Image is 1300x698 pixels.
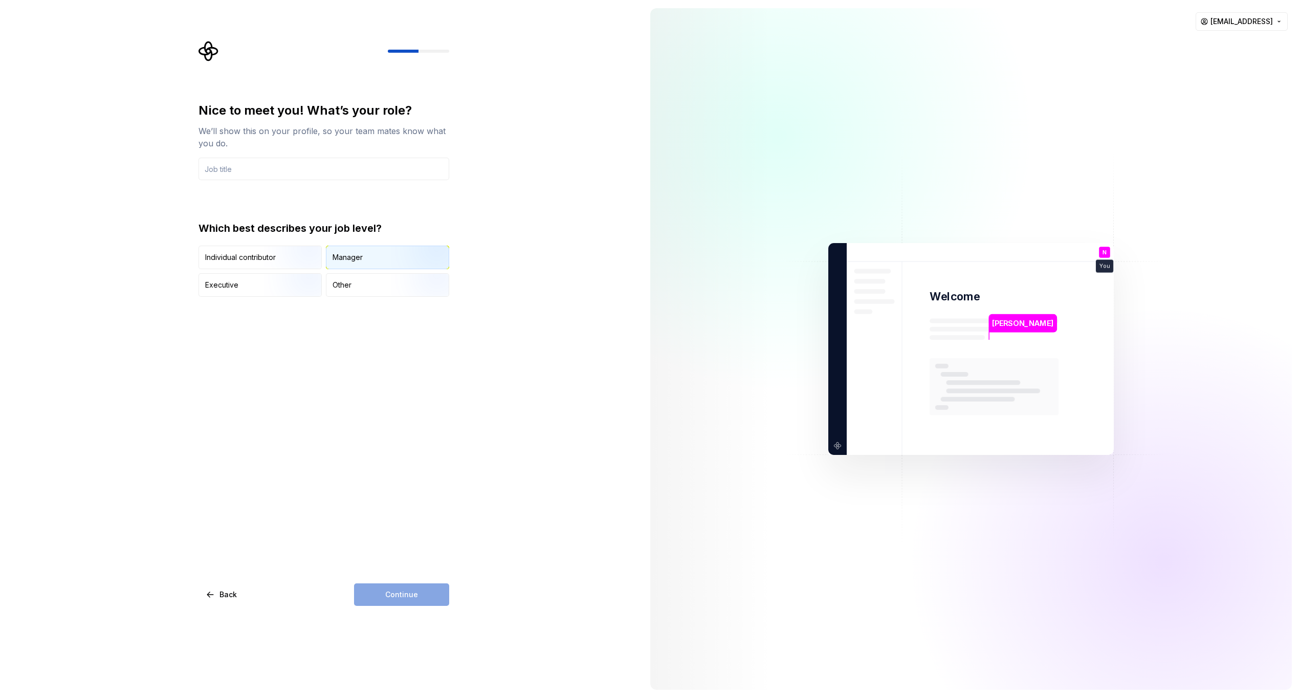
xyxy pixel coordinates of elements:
[205,252,276,263] div: Individual contributor
[333,252,363,263] div: Manager
[930,289,980,304] p: Welcome
[1210,16,1273,27] span: [EMAIL_ADDRESS]
[333,280,351,290] div: Other
[1196,12,1288,31] button: [EMAIL_ADDRESS]
[1103,250,1107,255] p: N
[199,158,449,180] input: Job title
[199,41,219,61] svg: Supernova Logo
[992,318,1053,329] p: [PERSON_NAME]
[199,102,449,119] div: Nice to meet you! What’s your role?
[199,125,449,149] div: We’ll show this on your profile, so your team mates know what you do.
[205,280,238,290] div: Executive
[219,590,237,600] span: Back
[1099,264,1110,269] p: You
[199,221,449,235] div: Which best describes your job level?
[199,583,246,606] button: Back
